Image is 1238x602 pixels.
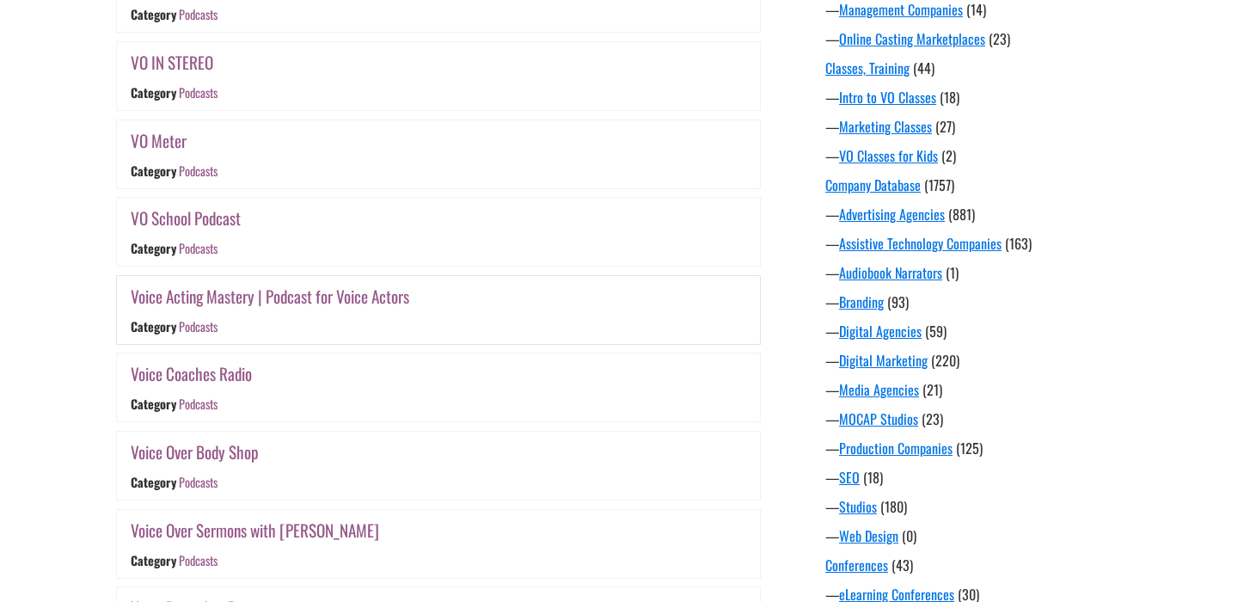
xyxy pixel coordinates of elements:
a: Podcasts [179,396,218,414]
a: Voice Coaches Radio [131,361,252,386]
span: (18) [940,87,959,107]
a: SEO [839,467,860,488]
a: Podcasts [179,83,218,101]
div: Category [131,473,176,491]
div: — [825,145,1135,166]
a: Conferences [825,555,888,575]
a: Web Design [839,525,898,546]
span: (220) [931,350,959,371]
a: Podcasts [179,239,218,257]
a: Media Agencies [839,379,919,400]
span: (0) [902,525,916,546]
a: Voice Over Sermons with [PERSON_NAME] [131,518,379,543]
a: Production Companies [839,438,953,458]
div: Category [131,239,176,257]
span: (163) [1005,233,1032,254]
a: Audiobook Narrators [839,262,942,283]
span: (59) [925,321,947,341]
span: (125) [956,438,983,458]
div: — [825,116,1135,137]
div: Category [131,162,176,180]
a: Branding [839,292,884,312]
a: Marketing Classes [839,116,932,137]
div: — [825,467,1135,488]
span: (93) [887,292,909,312]
span: (23) [989,28,1010,49]
div: — [825,233,1135,254]
a: Podcasts [179,6,218,24]
a: Digital Agencies [839,321,922,341]
div: — [825,321,1135,341]
div: — [825,292,1135,312]
a: Voice Acting Mastery | Podcast for Voice Actors [131,284,409,309]
div: Category [131,6,176,24]
a: VO School Podcast [131,206,241,230]
span: (21) [922,379,942,400]
a: VO IN STEREO [131,50,213,75]
a: Classes, Training [825,58,910,78]
a: Intro to VO Classes [839,87,936,107]
div: Category [131,396,176,414]
a: Podcasts [179,551,218,569]
div: Category [131,83,176,101]
span: (18) [863,467,883,488]
span: (43) [892,555,913,575]
span: (180) [880,496,907,517]
div: — [825,350,1135,371]
div: — [825,496,1135,517]
div: — [825,262,1135,283]
a: VO Classes for Kids [839,145,938,166]
div: — [825,525,1135,546]
div: — [825,204,1135,224]
a: MOCAP Studios [839,408,918,429]
div: — [825,379,1135,400]
a: Company Database [825,175,921,195]
a: Online Casting Marketplaces [839,28,985,49]
a: Assistive Technology Companies [839,233,1002,254]
a: Digital Marketing [839,350,928,371]
a: Podcasts [179,162,218,180]
a: Podcasts [179,473,218,491]
span: (2) [941,145,956,166]
span: (1) [946,262,959,283]
span: (881) [948,204,975,224]
a: VO Meter [131,128,187,153]
span: (23) [922,408,943,429]
div: — [825,408,1135,429]
div: — [825,438,1135,458]
div: Category [131,317,176,335]
a: Studios [839,496,877,517]
a: Advertising Agencies [839,204,945,224]
div: — [825,87,1135,107]
span: (27) [935,116,955,137]
div: Category [131,551,176,569]
a: Podcasts [179,317,218,335]
div: — [825,28,1135,49]
span: (44) [913,58,935,78]
a: Voice Over Body Shop [131,439,259,464]
span: (1757) [924,175,954,195]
